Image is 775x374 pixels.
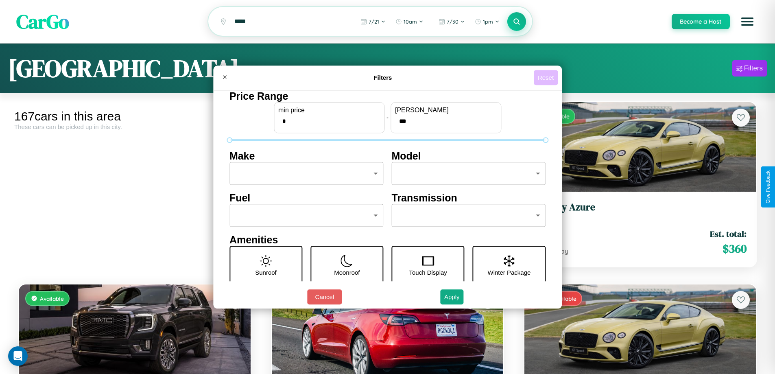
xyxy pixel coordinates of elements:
[483,18,493,25] span: 1pm
[672,14,730,29] button: Become a Host
[229,234,546,246] h4: Amenities
[14,123,255,130] div: These cars can be picked up in this city.
[409,267,447,278] p: Touch Display
[278,107,380,114] label: min price
[392,150,546,162] h4: Model
[471,15,504,28] button: 1pm
[710,228,747,240] span: Est. total:
[765,171,771,203] div: Give Feedback
[732,60,767,77] button: Filters
[434,15,469,28] button: 7/30
[307,289,342,304] button: Cancel
[8,346,28,366] div: Open Intercom Messenger
[395,107,497,114] label: [PERSON_NAME]
[534,70,558,85] button: Reset
[8,52,239,85] h1: [GEOGRAPHIC_DATA]
[255,267,277,278] p: Sunroof
[40,295,64,302] span: Available
[232,74,534,81] h4: Filters
[392,192,546,204] h4: Transmission
[488,267,531,278] p: Winter Package
[447,18,458,25] span: 7 / 30
[14,109,255,123] div: 167 cars in this area
[744,64,763,72] div: Filters
[229,192,384,204] h4: Fuel
[386,112,389,123] p: -
[229,90,546,102] h4: Price Range
[391,15,428,28] button: 10am
[534,201,747,213] h3: Bentley Azure
[356,15,390,28] button: 7/21
[229,150,384,162] h4: Make
[736,10,759,33] button: Open menu
[16,8,69,35] span: CarGo
[369,18,379,25] span: 7 / 21
[534,201,747,221] a: Bentley Azure2014
[334,267,360,278] p: Moonroof
[440,289,464,304] button: Apply
[404,18,417,25] span: 10am
[723,241,747,257] span: $ 360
